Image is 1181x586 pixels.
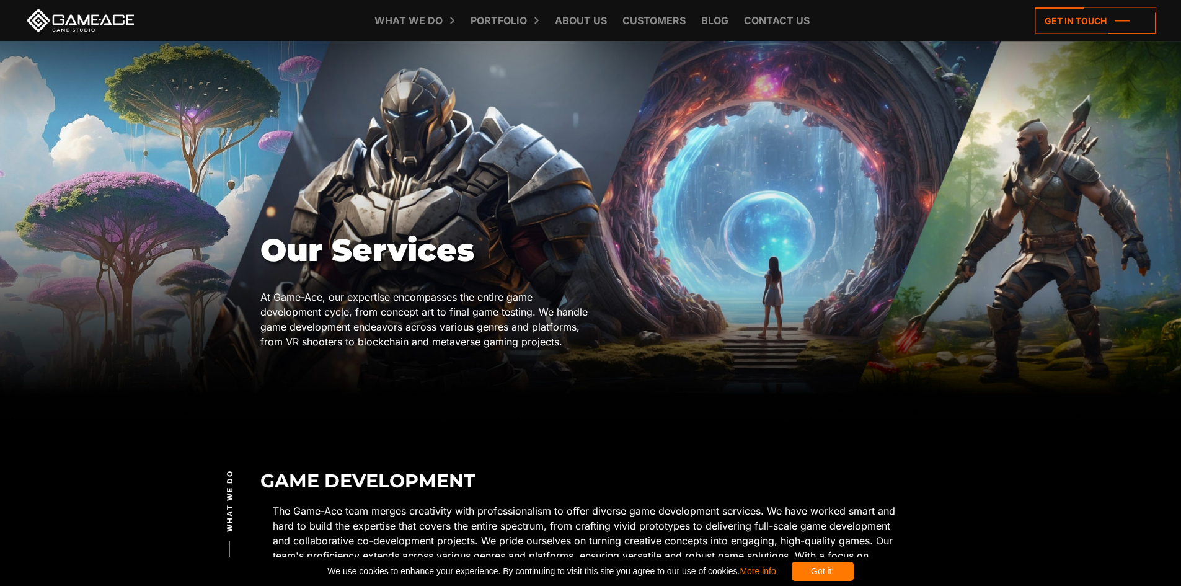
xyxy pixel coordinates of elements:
[792,562,854,581] div: Got it!
[260,471,921,491] h2: Game Development
[740,566,776,576] a: More info
[260,233,591,267] h1: Our Services
[1035,7,1156,34] a: Get in touch
[327,562,776,581] span: We use cookies to enhance your experience. By continuing to visit this site you agree to our use ...
[224,469,236,531] span: What we do
[260,290,591,349] div: At Game-Ace, our expertise encompasses the entire game development cycle, from concept art to fin...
